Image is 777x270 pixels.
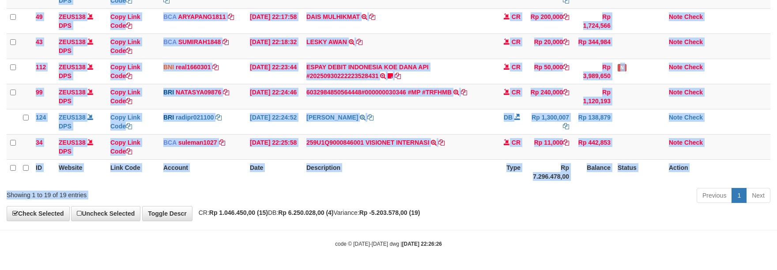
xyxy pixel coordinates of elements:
span: 49 [36,13,43,20]
a: SUMIRAH1848 [178,38,221,45]
a: Check [684,13,703,20]
td: Rp 1,300,007 [524,109,573,134]
td: [DATE] 22:18:32 [246,34,303,59]
a: Check [684,38,703,45]
span: 112 [36,64,46,71]
a: Copy Link Code [110,114,140,130]
a: Copy Rp 20,000 to clipboard [563,38,569,45]
a: Copy Rp 1,300,007 to clipboard [563,123,569,130]
th: Website [55,159,107,184]
a: Copy Rp 11,000 to clipboard [563,139,569,146]
td: Rp 200,000 [524,8,573,34]
a: Copy 259U1Q9000846001 VISIONET INTERNASI to clipboard [438,139,445,146]
th: Rp 7.296.478,00 [524,159,573,184]
strong: Rp 6.250.028,00 (4) [278,209,333,216]
td: [DATE] 22:24:52 [246,109,303,134]
small: code © [DATE]-[DATE] dwg | [335,241,442,247]
span: BRI [163,89,174,96]
a: Copy real1660301 to clipboard [212,64,219,71]
th: Action [665,159,770,184]
a: real1660301 [176,64,211,71]
td: [DATE] 22:24:46 [246,84,303,109]
a: ZEUS138 [59,139,86,146]
a: Copy REYNALDI ADI PRATAMA to clipboard [367,114,373,121]
a: ZEUS138 [59,38,86,45]
a: Previous [697,188,732,203]
a: Note [669,114,683,121]
th: Description [303,159,493,184]
td: DPS [55,109,107,134]
a: ESPAY DEBIT INDONESIA KOE DANA API #20250930222223528431 [306,64,429,79]
a: Copy Rp 50,000 to clipboard [563,64,569,71]
th: Balance [573,159,614,184]
a: Copy Link Code [110,139,140,155]
a: Copy 6032984850564448#000000030346 #MP #TRFHMB to clipboard [461,89,467,96]
td: DPS [55,59,107,84]
td: DPS [55,8,107,34]
a: Note [669,139,683,146]
strong: [DATE] 22:26:26 [402,241,442,247]
strong: Rp -5.203.578,00 (19) [359,209,420,216]
a: Copy suleman1027 to clipboard [219,139,225,146]
a: Copy ESPAY DEBIT INDONESIA KOE DANA API #20250930222223528431 to clipboard [395,72,401,79]
a: ARYAPANG1811 [178,13,226,20]
a: Copy Rp 240,000 to clipboard [563,89,569,96]
a: DAIS MULHIKMAT [306,13,360,20]
a: [PERSON_NAME] [306,114,358,121]
a: 1 [732,188,747,203]
td: DPS [55,134,107,159]
td: Rp 1,120,193 [573,84,614,109]
strong: Rp 1.046.450,00 (15) [209,209,268,216]
a: Copy LESKY AWAN to clipboard [356,38,362,45]
a: Check [684,64,703,71]
span: Has Note [618,64,626,71]
a: Check [684,89,703,96]
td: Rp 138,879 [573,109,614,134]
th: ID [32,159,55,184]
th: Account [160,159,246,184]
span: 124 [36,114,46,121]
a: Uncheck Selected [71,206,140,221]
a: Copy radipr021100 to clipboard [215,114,222,121]
a: Copy Link Code [110,13,140,29]
td: Rp 11,000 [524,134,573,159]
a: ZEUS138 [59,89,86,96]
span: BRI [163,114,174,121]
td: DPS [55,84,107,109]
a: 259U1Q9000846001 VISIONET INTERNASI [306,139,430,146]
span: CR [512,38,521,45]
td: Rp 442,853 [573,134,614,159]
span: CR [512,89,521,96]
td: [DATE] 22:25:58 [246,134,303,159]
td: [DATE] 22:23:44 [246,59,303,84]
a: Copy NATASYA09876 to clipboard [223,89,229,96]
a: Copy DAIS MULHIKMAT to clipboard [369,13,375,20]
th: Link Code [107,159,160,184]
td: DPS [55,34,107,59]
td: Rp 240,000 [524,84,573,109]
a: Note [669,13,683,20]
span: BCA [163,139,177,146]
a: ZEUS138 [59,114,86,121]
td: [DATE] 22:17:58 [246,8,303,34]
a: Toggle Descr [142,206,192,221]
a: ZEUS138 [59,13,86,20]
a: Note [669,89,683,96]
span: DB [504,114,513,121]
th: Date [246,159,303,184]
a: Copy Link Code [110,64,140,79]
a: Check [684,139,703,146]
a: NATASYA09876 [176,89,221,96]
span: 99 [36,89,43,96]
a: Copy Rp 200,000 to clipboard [563,13,569,20]
a: LESKY AWAN [306,38,347,45]
a: Note [669,38,683,45]
a: Next [746,188,770,203]
a: radipr021100 [176,114,214,121]
a: Copy Link Code [110,89,140,105]
a: Copy SUMIRAH1848 to clipboard [223,38,229,45]
td: Rp 20,000 [524,34,573,59]
span: BNI [163,64,174,71]
div: Showing 1 to 19 of 19 entries [7,187,317,199]
th: Type [493,159,524,184]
